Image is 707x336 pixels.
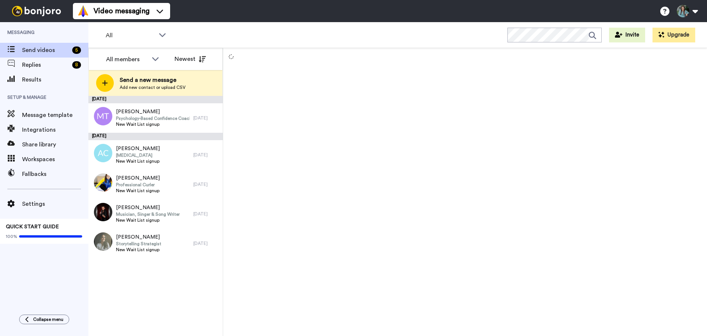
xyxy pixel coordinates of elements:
[94,232,112,251] img: 9302e6ee-e788-4ed8-8726-911079c5534f.jpg
[116,217,180,223] span: New Wait List signup
[22,155,88,164] span: Workspaces
[6,224,59,229] span: QUICK START GUIDE
[6,233,17,239] span: 100%
[116,152,160,158] span: [MEDICAL_DATA]
[77,5,89,17] img: vm-color.svg
[22,200,88,208] span: Settings
[193,181,219,187] div: [DATE]
[116,188,160,194] span: New Wait List signup
[22,111,88,119] span: Message template
[653,28,695,42] button: Upgrade
[120,84,186,90] span: Add new contact or upload CSV
[116,182,160,188] span: Professional Curler
[88,96,223,103] div: [DATE]
[22,125,88,134] span: Integrations
[94,6,150,16] span: Video messaging
[116,174,160,182] span: [PERSON_NAME]
[116,241,161,247] span: Storytelling Strategist
[116,211,180,217] span: Musician, Singer & Song Writer
[116,121,190,127] span: New Wait List signup
[116,233,161,241] span: [PERSON_NAME]
[22,140,88,149] span: Share library
[116,115,190,121] span: Psychology-Based Confidence Coach
[72,46,81,54] div: 5
[193,240,219,246] div: [DATE]
[120,76,186,84] span: Send a new message
[106,31,155,40] span: All
[116,204,180,211] span: [PERSON_NAME]
[116,158,160,164] span: New Wait List signup
[116,247,161,253] span: New Wait List signup
[9,6,64,16] img: bj-logo-header-white.svg
[94,107,112,125] img: mt.png
[106,55,148,64] div: All members
[193,115,219,121] div: [DATE]
[33,316,63,322] span: Collapse menu
[88,133,223,140] div: [DATE]
[193,152,219,158] div: [DATE]
[72,61,81,69] div: 8
[94,173,112,192] img: f7c63d8c-f933-49c7-91e2-5efc38bc26e9.jpg
[609,28,645,42] button: Invite
[116,108,190,115] span: [PERSON_NAME]
[19,315,69,324] button: Collapse menu
[22,46,69,55] span: Send videos
[22,75,88,84] span: Results
[22,60,69,69] span: Replies
[193,211,219,217] div: [DATE]
[22,170,88,179] span: Fallbacks
[169,52,211,66] button: Newest
[94,144,112,162] img: ac.png
[94,203,112,221] img: a685b177-a401-4428-a781-9e2ffaee1603.jpg
[116,145,160,152] span: [PERSON_NAME]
